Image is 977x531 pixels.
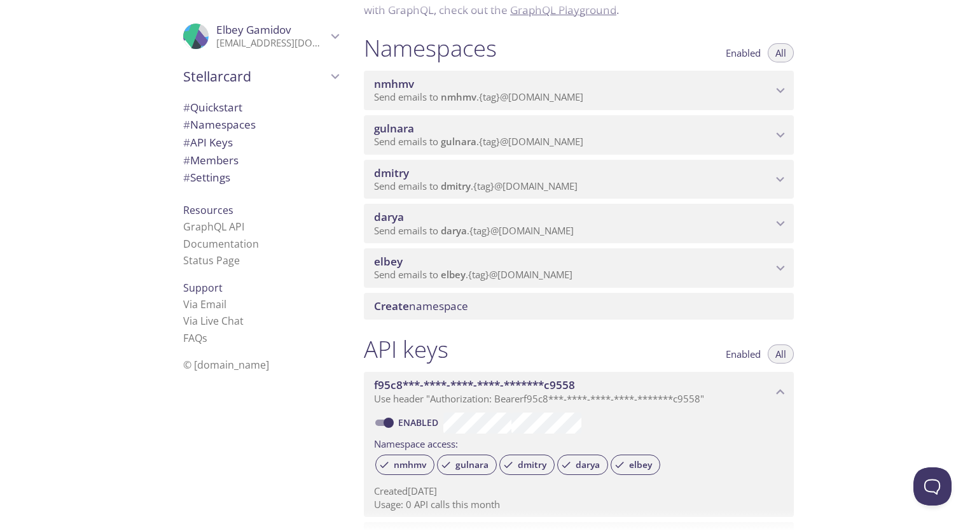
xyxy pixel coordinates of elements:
[183,153,190,167] span: #
[499,455,555,475] div: dmitry
[374,268,572,281] span: Send emails to . {tag} @[DOMAIN_NAME]
[173,152,349,169] div: Members
[173,60,349,93] div: Stellarcard
[364,115,794,155] div: gulnara namespace
[183,117,256,132] span: Namespaces
[173,99,349,117] div: Quickstart
[441,180,471,192] span: dmitry
[183,170,230,185] span: Settings
[216,37,327,50] p: [EMAIL_ADDRESS][DOMAIN_NAME]
[364,293,794,320] div: Create namespace
[183,135,190,150] span: #
[183,331,207,345] a: FAQ
[364,71,794,110] div: nmhmv namespace
[183,203,233,217] span: Resources
[202,331,207,345] span: s
[216,22,291,37] span: Elbey Gamidov
[374,498,784,511] p: Usage: 0 API calls this month
[441,135,476,148] span: gulnara
[183,153,239,167] span: Members
[568,459,607,471] span: darya
[173,169,349,187] div: Team Settings
[183,170,190,185] span: #
[396,416,443,428] a: Enabled
[437,455,497,475] div: gulnara
[183,100,242,115] span: Quickstart
[374,166,409,180] span: dmitry
[173,116,349,134] div: Namespaces
[374,90,583,103] span: Send emails to . {tag} @[DOMAIN_NAME]
[768,344,794,364] button: All
[374,76,414,91] span: nmhmv
[621,459,660,471] span: elbey
[441,224,467,237] span: darya
[183,237,259,251] a: Documentation
[374,135,583,148] span: Send emails to . {tag} @[DOMAIN_NAME]
[183,358,269,372] span: © [DOMAIN_NAME]
[374,180,578,192] span: Send emails to . {tag} @[DOMAIN_NAME]
[183,135,233,150] span: API Keys
[173,15,349,57] div: Elbey Gamidov
[364,204,794,243] div: darya namespace
[364,335,448,364] h1: API keys
[510,459,554,471] span: dmitry
[557,455,608,475] div: darya
[386,459,434,471] span: nmhmv
[183,253,240,267] a: Status Page
[183,297,226,311] a: Via Email
[183,117,190,132] span: #
[173,134,349,152] div: API Keys
[374,254,403,269] span: elbey
[718,43,768,62] button: Enabled
[374,209,404,224] span: darya
[374,299,468,313] span: namespace
[374,485,784,498] p: Created [DATE]
[611,455,660,475] div: elbey
[364,248,794,288] div: elbey namespace
[183,220,244,234] a: GraphQL API
[374,434,458,452] label: Namespace access:
[374,121,414,136] span: gulnara
[718,344,768,364] button: Enabled
[441,90,476,103] span: nmhmv
[374,299,409,313] span: Create
[364,34,497,62] h1: Namespaces
[364,160,794,199] div: dmitry namespace
[183,67,327,85] span: Stellarcard
[183,100,190,115] span: #
[183,314,244,328] a: Via Live Chat
[375,455,434,475] div: nmhmv
[448,459,496,471] span: gulnara
[913,467,952,506] iframe: Help Scout Beacon - Open
[441,268,466,281] span: elbey
[183,281,223,295] span: Support
[374,224,574,237] span: Send emails to . {tag} @[DOMAIN_NAME]
[768,43,794,62] button: All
